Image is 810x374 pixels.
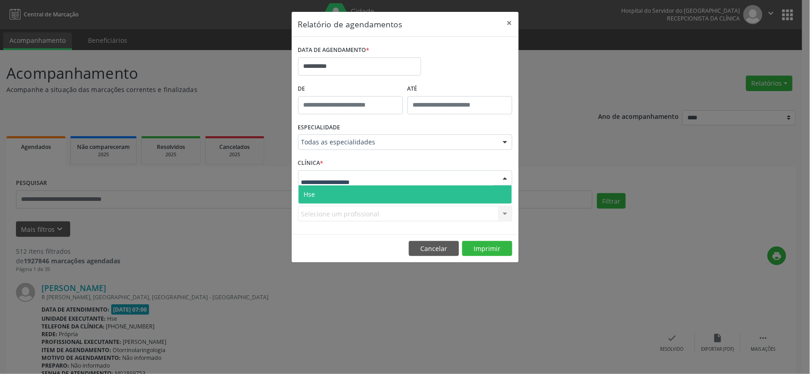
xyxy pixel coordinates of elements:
span: Todas as especialidades [301,138,494,147]
h5: Relatório de agendamentos [298,18,402,30]
span: Hse [304,190,315,199]
label: De [298,82,403,96]
button: Cancelar [409,241,459,256]
label: ATÉ [408,82,512,96]
label: ESPECIALIDADE [298,121,341,135]
label: CLÍNICA [298,156,324,170]
label: DATA DE AGENDAMENTO [298,43,370,57]
button: Imprimir [462,241,512,256]
button: Close [500,12,519,34]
